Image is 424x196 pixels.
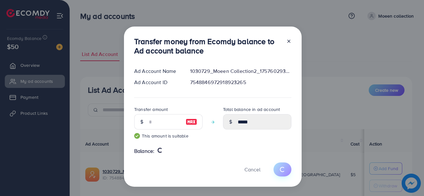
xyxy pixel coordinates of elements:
[236,162,268,176] button: Cancel
[185,67,297,75] div: 1030729_Moeen Collection2_1757602930420
[129,79,185,86] div: Ad Account ID
[185,79,297,86] div: 7548846972918923265
[134,133,140,139] img: guide
[134,106,168,113] label: Transfer amount
[129,67,185,75] div: Ad Account Name
[134,147,154,155] span: Balance:
[244,166,260,173] span: Cancel
[134,133,203,139] small: This amount is suitable
[134,37,281,55] h3: Transfer money from Ecomdy balance to Ad account balance
[223,106,280,113] label: Total balance in ad account
[186,118,197,126] img: image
